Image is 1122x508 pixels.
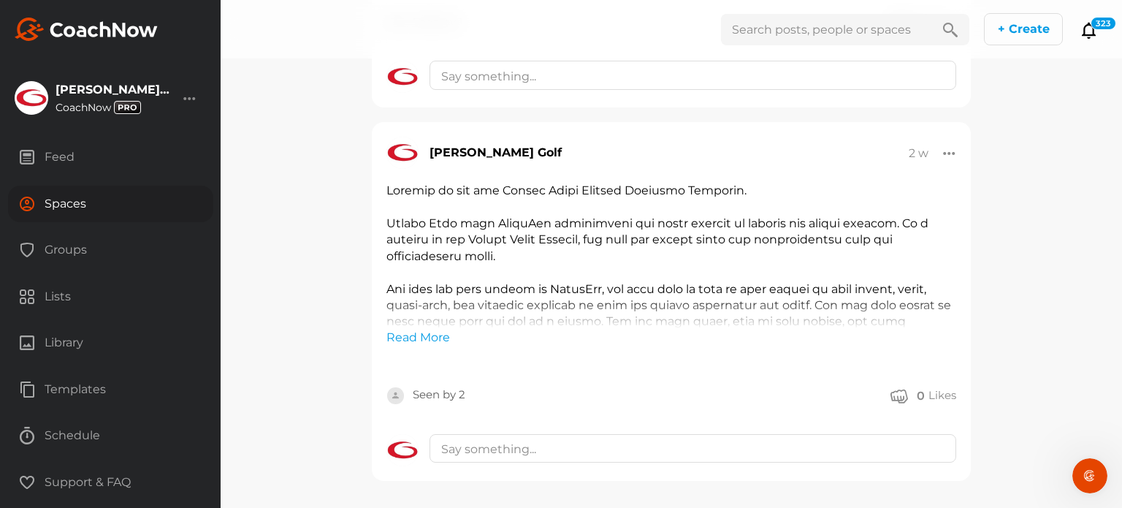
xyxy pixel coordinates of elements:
button: 0 [890,387,925,404]
div: Spaces [8,186,213,222]
img: square_0aee7b555779b671652530bccc5f12b4.jpg [15,82,47,114]
div: Templates [8,371,213,408]
a: Templates [7,371,213,418]
div: Support & FAQ [8,464,213,501]
a: Lists [7,278,213,325]
a: Feed [7,139,213,186]
div: 0 [917,388,925,403]
div: 2 w [909,146,928,161]
div: Loremip do sit ame Consec Adipi Elitsed Doeiusmo Temporin. Utlabo Etdo magn AliquAen adminimveni ... [386,183,956,329]
div: Schedule [8,417,213,454]
button: 323 [1080,21,1098,39]
input: Search posts, people or spaces [721,14,931,45]
div: Feed [8,139,213,175]
a: Read More [386,329,450,346]
img: square_0aee7b555779b671652530bccc5f12b4.jpg [386,434,419,466]
img: svg+xml;base64,PHN2ZyB3aWR0aD0iMzciIGhlaWdodD0iMTgiIHZpZXdCb3g9IjAgMCAzNyAxOCIgZmlsbD0ibm9uZSIgeG... [114,101,141,114]
a: Library [7,325,213,371]
img: square_0aee7b555779b671652530bccc5f12b4.jpg [386,137,419,169]
div: [PERSON_NAME] Golf [430,144,562,162]
div: Lists [8,278,213,315]
div: [PERSON_NAME] Golf [56,84,172,96]
button: + Create [984,13,1063,45]
a: Schedule [7,417,213,464]
img: square_0aee7b555779b671652530bccc5f12b4.jpg [386,61,419,93]
div: Library [8,325,213,361]
div: Seen by 2 [413,387,465,405]
a: Spaces [7,186,213,232]
div: Groups [8,232,213,268]
div: Likes [928,387,956,404]
div: 323 [1091,17,1116,30]
img: svg+xml;base64,PHN2ZyB3aWR0aD0iMTk2IiBoZWlnaHQ9IjMyIiB2aWV3Qm94PSIwIDAgMTk2IDMyIiBmaWxsPSJub25lIi... [15,18,158,41]
img: square_default-ef6cabf814de5a2bf16c804365e32c732080f9872bdf737d349900a9daf73cf9.png [386,387,405,405]
a: Groups [7,232,213,278]
iframe: Intercom live chat [1072,458,1107,493]
div: CoachNow [56,101,172,114]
